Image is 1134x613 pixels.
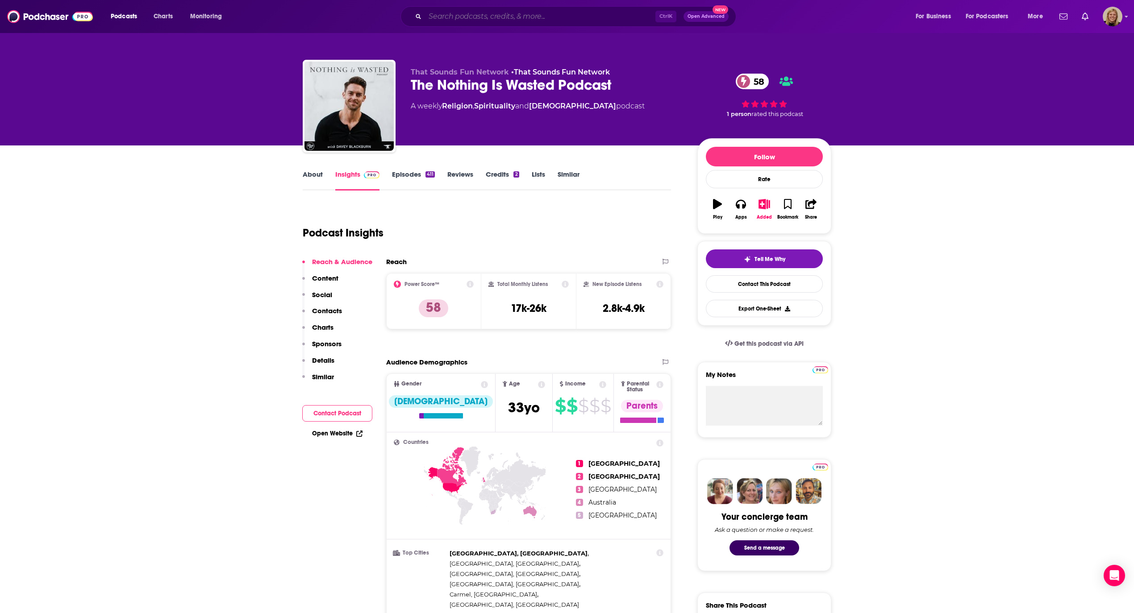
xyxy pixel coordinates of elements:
div: Search podcasts, credits, & more... [409,6,745,27]
span: $ [555,399,566,413]
span: [GEOGRAPHIC_DATA], [GEOGRAPHIC_DATA] [450,580,579,588]
span: Open Advanced [688,14,725,19]
a: About [303,170,323,191]
span: , [450,579,580,589]
span: Get this podcast via API [734,340,804,348]
p: Similar [312,373,334,381]
span: That Sounds Fun Network [411,68,509,76]
p: Social [312,290,332,299]
a: Show notifications dropdown [1056,9,1071,24]
span: Monitoring [190,10,222,23]
span: 5 [576,512,583,519]
span: , [450,589,538,600]
button: Contacts [302,306,342,323]
img: The Nothing Is Wasted Podcast [304,62,394,151]
button: Reach & Audience [302,257,372,274]
span: Podcasts [111,10,137,23]
span: [GEOGRAPHIC_DATA] [588,485,657,493]
img: Podchaser Pro [364,171,379,178]
img: User Profile [1103,7,1122,26]
button: Apps [729,193,752,225]
h1: Podcast Insights [303,226,384,240]
button: open menu [960,9,1021,24]
div: 2 [513,171,519,178]
button: Similar [302,373,334,389]
span: 33 yo [508,399,540,416]
span: , [450,569,580,579]
h2: Total Monthly Listens [497,281,548,287]
h3: Top Cities [394,550,446,556]
button: Sponsors [302,340,342,356]
span: Countries [403,439,429,445]
a: Pro website [813,365,828,373]
span: Income [565,381,586,387]
a: Credits2 [486,170,519,191]
a: That Sounds Fun Network [514,68,610,76]
div: Open Intercom Messenger [1104,565,1125,586]
button: Open AdvancedNew [684,11,729,22]
button: open menu [909,9,962,24]
span: For Business [916,10,951,23]
a: 58 [736,74,769,89]
span: 4 [576,499,583,506]
button: Details [302,356,334,373]
span: 1 person [727,111,751,117]
span: , [473,102,474,110]
span: More [1028,10,1043,23]
span: , [450,559,580,569]
span: Parental Status [627,381,655,393]
h2: Audience Demographics [386,358,467,366]
a: [DEMOGRAPHIC_DATA] [529,102,616,110]
button: open menu [1021,9,1054,24]
span: [GEOGRAPHIC_DATA], [GEOGRAPHIC_DATA] [450,601,579,608]
p: Content [312,274,338,282]
span: $ [578,399,588,413]
a: Contact This Podcast [706,275,823,293]
button: Send a message [730,540,799,555]
button: Content [302,274,338,290]
span: , [450,548,589,559]
div: Play [713,215,722,220]
img: Podchaser Pro [813,464,828,471]
h3: Share This Podcast [706,601,767,609]
button: open menu [104,9,149,24]
h3: 17k-26k [511,302,546,315]
a: Charts [148,9,178,24]
a: Reviews [447,170,473,191]
button: Social [302,290,332,307]
div: 411 [425,171,435,178]
button: Export One-Sheet [706,300,823,317]
a: Lists [532,170,545,191]
span: [GEOGRAPHIC_DATA], [GEOGRAPHIC_DATA] [450,550,588,557]
img: Podchaser - Follow, Share and Rate Podcasts [7,8,93,25]
span: Ctrl K [655,11,676,22]
p: Reach & Audience [312,257,372,266]
button: Contact Podcast [302,405,372,422]
p: 58 [419,299,448,317]
span: 58 [745,74,769,89]
span: Tell Me Why [755,256,785,263]
span: • [511,68,610,76]
a: Similar [558,170,580,191]
a: Open Website [312,430,363,437]
img: Barbara Profile [737,478,763,504]
span: [GEOGRAPHIC_DATA] [588,472,660,480]
span: 1 [576,460,583,467]
button: Play [706,193,729,225]
p: Contacts [312,306,342,315]
span: [GEOGRAPHIC_DATA] [588,460,660,468]
img: tell me why sparkle [744,256,751,263]
a: Episodes411 [392,170,435,191]
p: Details [312,356,334,364]
div: Bookmark [777,215,798,220]
div: Ask a question or make a request. [715,526,814,533]
span: Carmel, [GEOGRAPHIC_DATA] [450,591,537,598]
div: Rate [706,170,823,188]
div: 58 1 personrated this podcast [697,68,831,123]
span: 3 [576,486,583,493]
button: Bookmark [776,193,799,225]
button: Charts [302,323,334,340]
label: My Notes [706,370,823,386]
span: $ [589,399,600,413]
